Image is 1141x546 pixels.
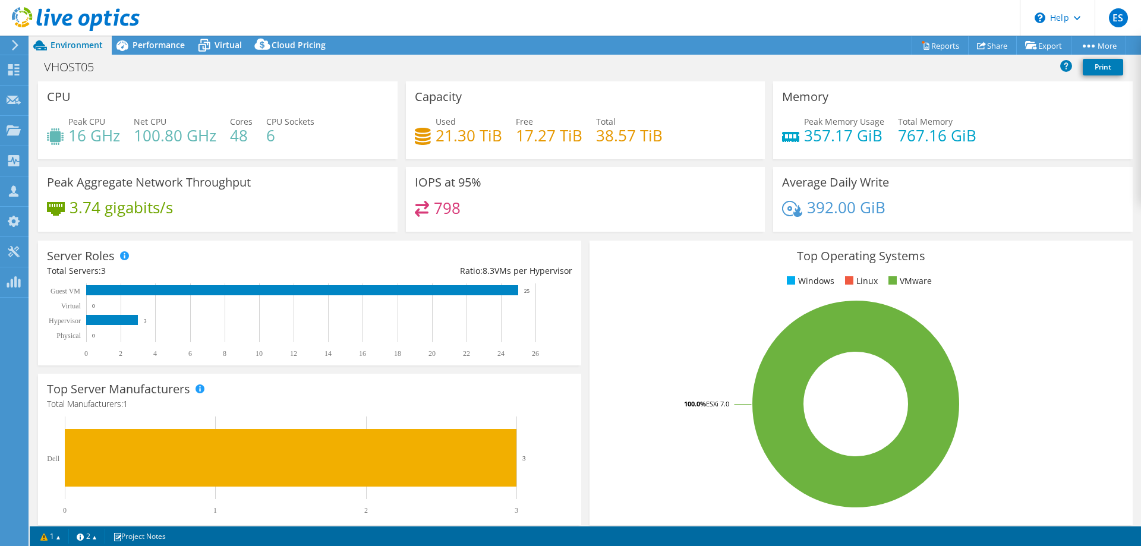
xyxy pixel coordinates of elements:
[684,399,706,408] tspan: 100.0%
[359,349,366,358] text: 16
[1083,59,1123,75] a: Print
[153,349,157,358] text: 4
[230,129,253,142] h4: 48
[188,349,192,358] text: 6
[516,129,582,142] h4: 17.27 TiB
[515,506,518,515] text: 3
[134,129,216,142] h4: 100.80 GHz
[290,349,297,358] text: 12
[463,349,470,358] text: 22
[898,116,953,127] span: Total Memory
[123,398,128,409] span: 1
[266,116,314,127] span: CPU Sockets
[885,274,932,288] li: VMware
[434,201,461,214] h4: 798
[92,333,95,339] text: 0
[804,129,884,142] h4: 357.17 GiB
[133,39,185,51] span: Performance
[51,287,80,295] text: Guest VM
[324,349,332,358] text: 14
[428,349,436,358] text: 20
[596,129,663,142] h4: 38.57 TiB
[596,116,616,127] span: Total
[364,506,368,515] text: 2
[912,36,969,55] a: Reports
[807,201,885,214] h4: 392.00 GiB
[84,349,88,358] text: 0
[532,349,539,358] text: 26
[230,116,253,127] span: Cores
[68,129,120,142] h4: 16 GHz
[483,265,494,276] span: 8.3
[61,302,81,310] text: Virtual
[968,36,1017,55] a: Share
[51,39,103,51] span: Environment
[598,250,1124,263] h3: Top Operating Systems
[47,176,251,189] h3: Peak Aggregate Network Throughput
[1016,36,1071,55] a: Export
[1035,12,1045,23] svg: \n
[68,116,105,127] span: Peak CPU
[49,317,81,325] text: Hypervisor
[782,176,889,189] h3: Average Daily Write
[415,90,462,103] h3: Capacity
[784,274,834,288] li: Windows
[70,201,173,214] h4: 3.74 gigabits/s
[415,176,481,189] h3: IOPS at 95%
[266,129,314,142] h4: 6
[47,397,572,411] h4: Total Manufacturers:
[119,349,122,358] text: 2
[522,455,526,462] text: 3
[1071,36,1126,55] a: More
[1109,8,1128,27] span: ES
[47,383,190,396] h3: Top Server Manufacturers
[524,288,530,294] text: 25
[39,61,112,74] h1: VHOST05
[213,506,217,515] text: 1
[134,116,166,127] span: Net CPU
[47,264,310,277] div: Total Servers:
[497,349,505,358] text: 24
[63,506,67,515] text: 0
[436,129,502,142] h4: 21.30 TiB
[215,39,242,51] span: Virtual
[101,265,106,276] span: 3
[47,455,59,463] text: Dell
[56,332,81,340] text: Physical
[47,90,71,103] h3: CPU
[32,529,69,544] a: 1
[47,250,115,263] h3: Server Roles
[310,264,572,277] div: Ratio: VMs per Hypervisor
[842,274,878,288] li: Linux
[68,529,105,544] a: 2
[898,129,976,142] h4: 767.16 GiB
[105,529,174,544] a: Project Notes
[436,116,456,127] span: Used
[782,90,828,103] h3: Memory
[394,349,401,358] text: 18
[144,318,147,324] text: 3
[706,399,729,408] tspan: ESXi 7.0
[804,116,884,127] span: Peak Memory Usage
[223,349,226,358] text: 8
[516,116,533,127] span: Free
[272,39,326,51] span: Cloud Pricing
[92,303,95,309] text: 0
[256,349,263,358] text: 10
